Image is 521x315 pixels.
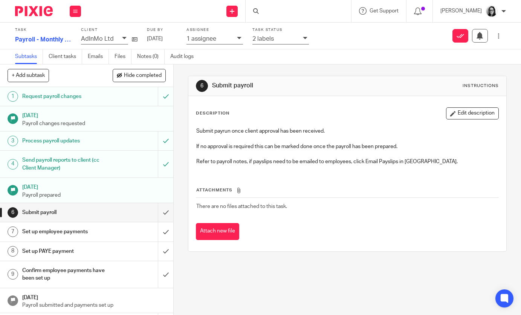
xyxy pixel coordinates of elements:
p: Submit payrun once client approval has been received. [196,127,498,135]
p: Payroll submitted and payments set up [22,301,166,309]
label: Client [81,28,138,32]
h1: Set up employee payments [22,226,108,237]
label: Assignee [186,28,243,32]
p: Refer to payroll notes, if payslips need to be emailed to employees, click Email Payslips in [GEO... [196,158,498,165]
span: Attachments [196,188,232,192]
h1: Submit payroll [212,82,364,90]
div: 4 [8,159,18,170]
button: + Add subtask [8,69,49,82]
button: Attach new file [196,223,239,240]
div: 7 [8,226,18,237]
h1: Submit payroll [22,207,108,218]
button: Edit description [446,107,499,119]
h1: [DATE] [22,292,166,301]
div: 3 [8,136,18,146]
div: 9 [8,269,18,280]
p: AdInMo Ltd [81,35,114,42]
h1: Send payroll reports to client (cc Client Manager) [22,154,108,174]
button: Hide completed [113,69,166,82]
p: 2 labels [252,35,274,42]
p: [PERSON_NAME] [440,7,482,15]
a: Client tasks [49,49,82,64]
a: Emails [88,49,109,64]
span: Get Support [370,8,399,14]
h1: Confirm employee payments have been set up [22,265,108,284]
h1: Request payroll changes [22,91,108,102]
h1: [DATE] [22,110,166,119]
span: [DATE] [147,36,163,41]
p: If no approval is required this can be marked done once the payroll has been prepared. [196,143,498,150]
p: Description [196,110,229,116]
span: There are no files attached to this task. [196,204,287,209]
label: Due by [147,28,177,32]
p: Payroll changes requested [22,120,166,127]
h1: [DATE] [22,182,166,191]
h1: Process payroll updates [22,135,108,147]
a: Notes (0) [137,49,165,64]
a: Subtasks [15,49,43,64]
div: 6 [196,80,208,92]
img: Profile%20photo.jpeg [486,5,498,17]
p: Payroll prepared [22,191,166,199]
label: Task status [252,28,309,32]
span: Hide completed [124,73,162,79]
a: Files [115,49,131,64]
div: 8 [8,246,18,257]
div: Instructions [463,83,499,89]
label: Task [15,28,72,32]
div: 1 [8,91,18,102]
p: 1 assignee [186,35,216,42]
img: Pixie [15,6,53,16]
div: 6 [8,207,18,218]
a: Audit logs [170,49,199,64]
h1: Set up PAYE payment [22,246,108,257]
